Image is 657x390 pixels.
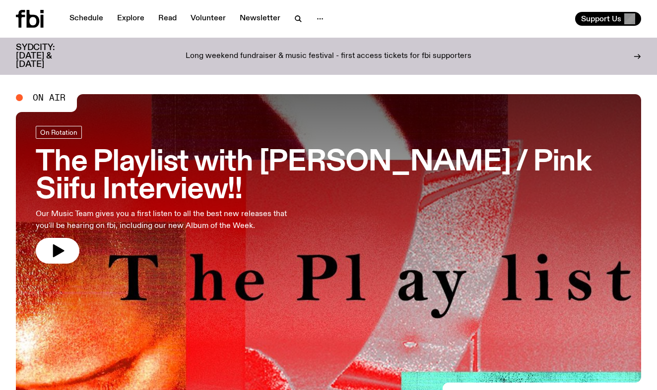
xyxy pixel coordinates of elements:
p: Our Music Team gives you a first listen to all the best new releases that you'll be hearing on fb... [36,208,290,232]
a: The Playlist with [PERSON_NAME] / Pink Siifu Interview!!Our Music Team gives you a first listen t... [36,126,621,264]
span: On Air [33,93,66,102]
a: Read [152,12,183,26]
p: Long weekend fundraiser & music festival - first access tickets for fbi supporters [186,52,471,61]
a: Volunteer [185,12,232,26]
span: Support Us [581,14,621,23]
a: Newsletter [234,12,286,26]
a: Explore [111,12,150,26]
h3: SYDCITY: [DATE] & [DATE] [16,44,79,69]
button: Support Us [575,12,641,26]
span: On Rotation [40,128,77,136]
a: Schedule [64,12,109,26]
h3: The Playlist with [PERSON_NAME] / Pink Siifu Interview!! [36,149,621,204]
a: On Rotation [36,126,82,139]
